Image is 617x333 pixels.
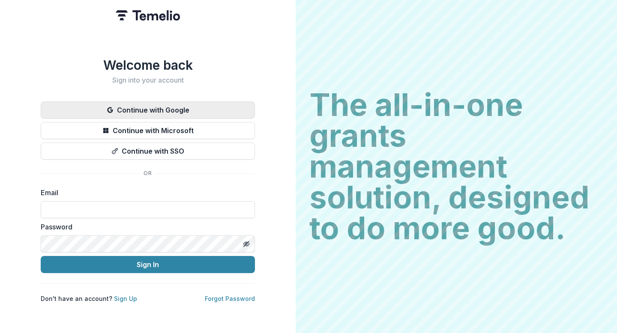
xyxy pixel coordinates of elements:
h1: Welcome back [41,57,255,73]
label: Password [41,222,250,232]
button: Continue with SSO [41,143,255,160]
button: Continue with Google [41,101,255,119]
button: Sign In [41,256,255,273]
button: Continue with Microsoft [41,122,255,139]
a: Forgot Password [205,295,255,302]
label: Email [41,187,250,198]
a: Sign Up [114,295,137,302]
button: Toggle password visibility [240,237,253,251]
h2: Sign into your account [41,76,255,84]
p: Don't have an account? [41,294,137,303]
img: Temelio [116,10,180,21]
